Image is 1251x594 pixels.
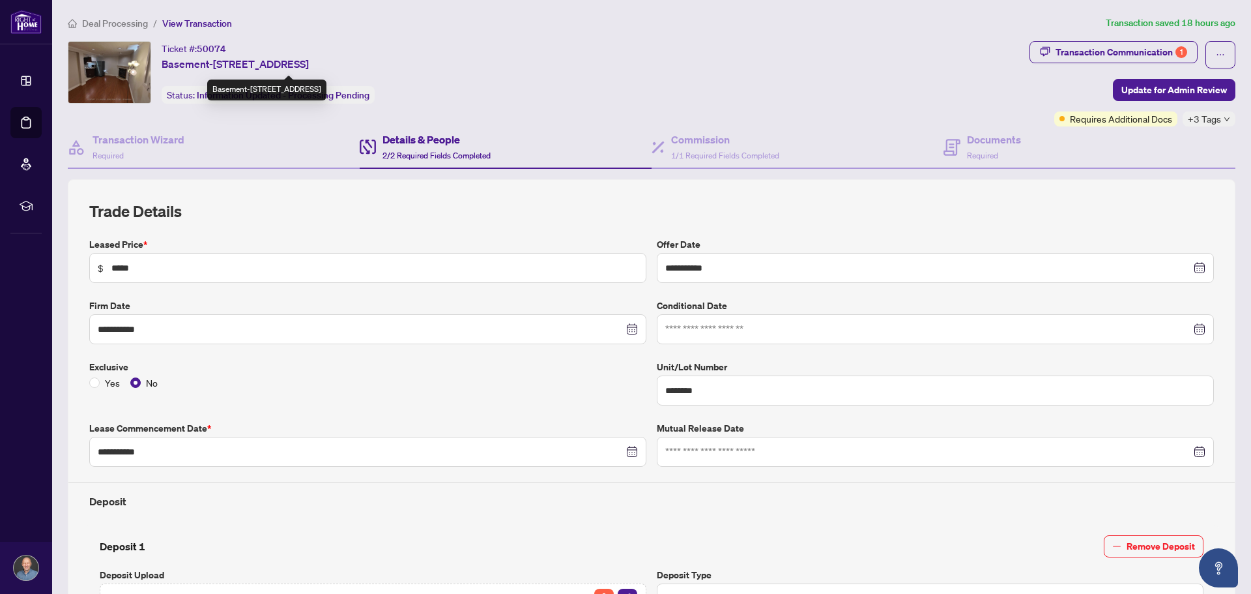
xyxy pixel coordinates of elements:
span: 2/2 Required Fields Completed [382,151,491,160]
label: Lease Commencement Date [89,421,646,436]
div: Transaction Communication [1056,42,1187,63]
span: 50074 [197,43,226,55]
h4: Details & People [382,132,491,147]
span: No [141,376,163,390]
span: Yes [100,376,125,390]
h2: Trade Details [89,201,1214,222]
div: Ticket #: [162,41,226,56]
span: Information Updated - Processing Pending [197,89,369,101]
span: ellipsis [1216,50,1225,59]
span: home [68,19,77,28]
button: Open asap [1199,548,1238,587]
label: Deposit Type [657,568,1203,582]
label: Unit/Lot Number [657,360,1214,374]
h4: Deposit [89,494,1214,509]
span: minus [1112,542,1121,551]
label: Exclusive [89,360,646,374]
img: IMG-E12240412_1.jpg [68,42,151,103]
h4: Transaction Wizard [93,132,184,147]
button: Transaction Communication1 [1029,41,1198,63]
img: logo [10,10,42,34]
label: Mutual Release Date [657,421,1214,436]
span: Basement-[STREET_ADDRESS] [162,56,309,72]
label: Firm Date [89,299,646,313]
span: Required [967,151,998,160]
label: Conditional Date [657,299,1214,313]
span: Required [93,151,124,160]
span: +3 Tags [1188,111,1221,126]
h4: Deposit 1 [100,539,145,554]
article: Transaction saved 18 hours ago [1106,16,1235,31]
div: Basement-[STREET_ADDRESS] [207,80,326,100]
label: Offer Date [657,237,1214,252]
div: Status: [162,86,375,104]
div: 1 [1175,46,1187,58]
span: Remove Deposit [1127,536,1195,557]
button: Remove Deposit [1104,535,1203,557]
li: / [153,16,157,31]
span: Requires Additional Docs [1070,111,1172,126]
span: Update for Admin Review [1121,80,1227,100]
img: Profile Icon [14,556,38,580]
span: down [1224,116,1230,123]
button: Update for Admin Review [1113,79,1235,101]
span: View Transaction [162,18,232,29]
label: Leased Price [89,237,646,252]
span: 1/1 Required Fields Completed [671,151,779,160]
h4: Commission [671,132,779,147]
label: Deposit Upload [100,568,646,582]
span: Deal Processing [82,18,148,29]
span: $ [98,261,104,275]
h4: Documents [967,132,1021,147]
